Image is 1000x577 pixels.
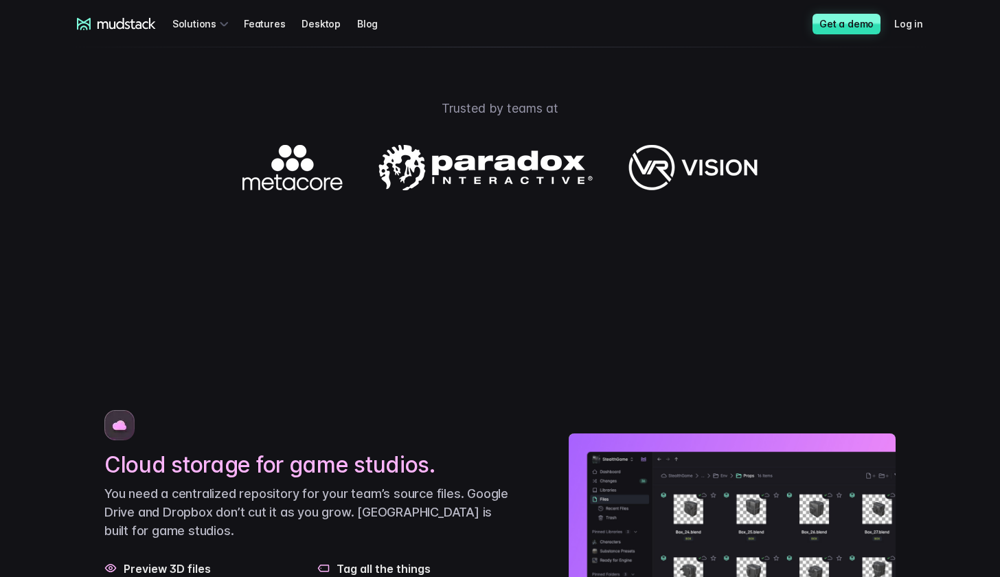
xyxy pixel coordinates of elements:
span: Work with outsourced artists? [16,249,160,260]
a: Get a demo [812,14,880,34]
input: Work with outsourced artists? [3,249,12,258]
a: Features [244,11,302,36]
span: Last name [229,1,281,12]
div: Solutions [172,11,233,36]
h4: Tag all the things [337,562,514,576]
a: Log in [894,11,940,36]
span: Art team size [229,113,293,125]
h2: Cloud storage for game studios. [104,451,514,479]
p: Trusted by teams at [19,99,981,117]
a: Blog [357,11,394,36]
img: Logos of companies using mudstack. [242,145,758,190]
a: mudstack logo [77,18,156,30]
span: Job title [229,57,267,69]
a: Desktop [302,11,357,36]
h4: Preview 3D files [124,562,301,576]
p: You need a centralized repository for your team’s source files. Google Drive and Dropbox don’t cu... [104,484,514,540]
